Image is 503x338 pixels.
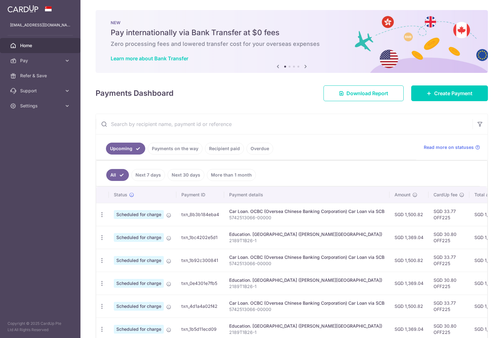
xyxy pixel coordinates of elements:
[428,203,469,226] td: SGD 33.77 OFF225
[20,57,62,64] span: Pay
[474,192,495,198] span: Total amt.
[111,40,473,48] h6: Zero processing fees and lowered transfer cost for your overseas expenses
[176,226,224,249] td: txn_1bc4202e5d1
[229,260,384,267] p: 5742513066-00000
[106,143,145,155] a: Upcoming
[229,323,384,329] div: Education. [GEOGRAPHIC_DATA] ([PERSON_NAME][GEOGRAPHIC_DATA])
[20,42,62,49] span: Home
[428,226,469,249] td: SGD 30.80 OFF225
[114,256,164,265] span: Scheduled for charge
[176,295,224,318] td: txn_4d1a4a02f42
[424,144,474,150] span: Read more on statuses
[229,329,384,335] p: 2189T1B26-1
[207,169,256,181] a: More than 1 month
[224,187,390,203] th: Payment details
[428,272,469,295] td: SGD 30.80 OFF225
[111,55,188,62] a: Learn more about Bank Transfer
[176,249,224,272] td: txn_1b92c300841
[114,233,164,242] span: Scheduled for charge
[111,20,473,25] p: NEW
[424,144,480,150] a: Read more on statuses
[390,272,428,295] td: SGD 1,369.04
[20,103,62,109] span: Settings
[346,90,388,97] span: Download Report
[229,215,384,221] p: 5742513066-00000
[8,5,38,13] img: CardUp
[20,88,62,94] span: Support
[229,277,384,283] div: Education. [GEOGRAPHIC_DATA] ([PERSON_NAME][GEOGRAPHIC_DATA])
[20,73,62,79] span: Refer & Save
[390,226,428,249] td: SGD 1,369.04
[114,325,164,334] span: Scheduled for charge
[229,300,384,306] div: Car Loan. OCBC (Oversea Chinese Banking Corporation) Car Loan via SCB
[114,210,164,219] span: Scheduled for charge
[96,88,174,99] h4: Payments Dashboard
[111,28,473,38] h5: Pay internationally via Bank Transfer at $0 fees
[176,203,224,226] td: txn_8b3b184eba4
[168,169,204,181] a: Next 30 days
[434,192,457,198] span: CardUp fee
[131,169,165,181] a: Next 7 days
[390,295,428,318] td: SGD 1,500.82
[96,10,488,73] img: Bank transfer banner
[229,231,384,237] div: Education. [GEOGRAPHIC_DATA] ([PERSON_NAME][GEOGRAPHIC_DATA])
[176,187,224,203] th: Payment ID
[246,143,273,155] a: Overdue
[96,114,473,134] input: Search by recipient name, payment id or reference
[229,254,384,260] div: Car Loan. OCBC (Oversea Chinese Banking Corporation) Car Loan via SCB
[114,279,164,288] span: Scheduled for charge
[229,283,384,290] p: 2189T1B26-1
[434,90,473,97] span: Create Payment
[106,169,129,181] a: All
[229,306,384,313] p: 5742513066-00000
[395,192,411,198] span: Amount
[390,203,428,226] td: SGD 1,500.82
[205,143,244,155] a: Recipient paid
[390,249,428,272] td: SGD 1,500.82
[114,192,127,198] span: Status
[10,22,70,28] p: [EMAIL_ADDRESS][DOMAIN_NAME]
[428,295,469,318] td: SGD 33.77 OFF225
[323,85,404,101] a: Download Report
[176,272,224,295] td: txn_0e4301e7fb5
[428,249,469,272] td: SGD 33.77 OFF225
[148,143,202,155] a: Payments on the way
[411,85,488,101] a: Create Payment
[229,237,384,244] p: 2189T1B26-1
[229,208,384,215] div: Car Loan. OCBC (Oversea Chinese Banking Corporation) Car Loan via SCB
[114,302,164,311] span: Scheduled for charge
